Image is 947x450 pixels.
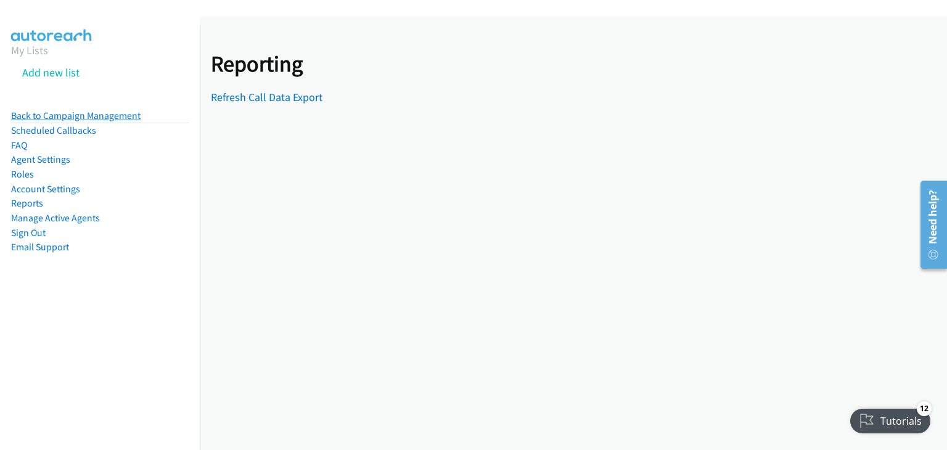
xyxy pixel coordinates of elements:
iframe: Resource Center [912,176,947,274]
a: FAQ [11,139,27,151]
a: Refresh Call Data Export [211,90,322,104]
a: Sign Out [11,227,46,239]
a: Reports [11,197,43,209]
iframe: Checklist [843,396,938,441]
a: Agent Settings [11,153,70,165]
a: Manage Active Agents [11,212,100,224]
a: Account Settings [11,183,80,195]
a: Roles [11,168,34,180]
a: Add new list [22,65,80,80]
a: Scheduled Callbacks [11,125,96,136]
a: Email Support [11,241,69,253]
h1: Reporting [211,50,328,78]
a: Back to Campaign Management [11,110,141,121]
a: My Lists [11,43,48,57]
